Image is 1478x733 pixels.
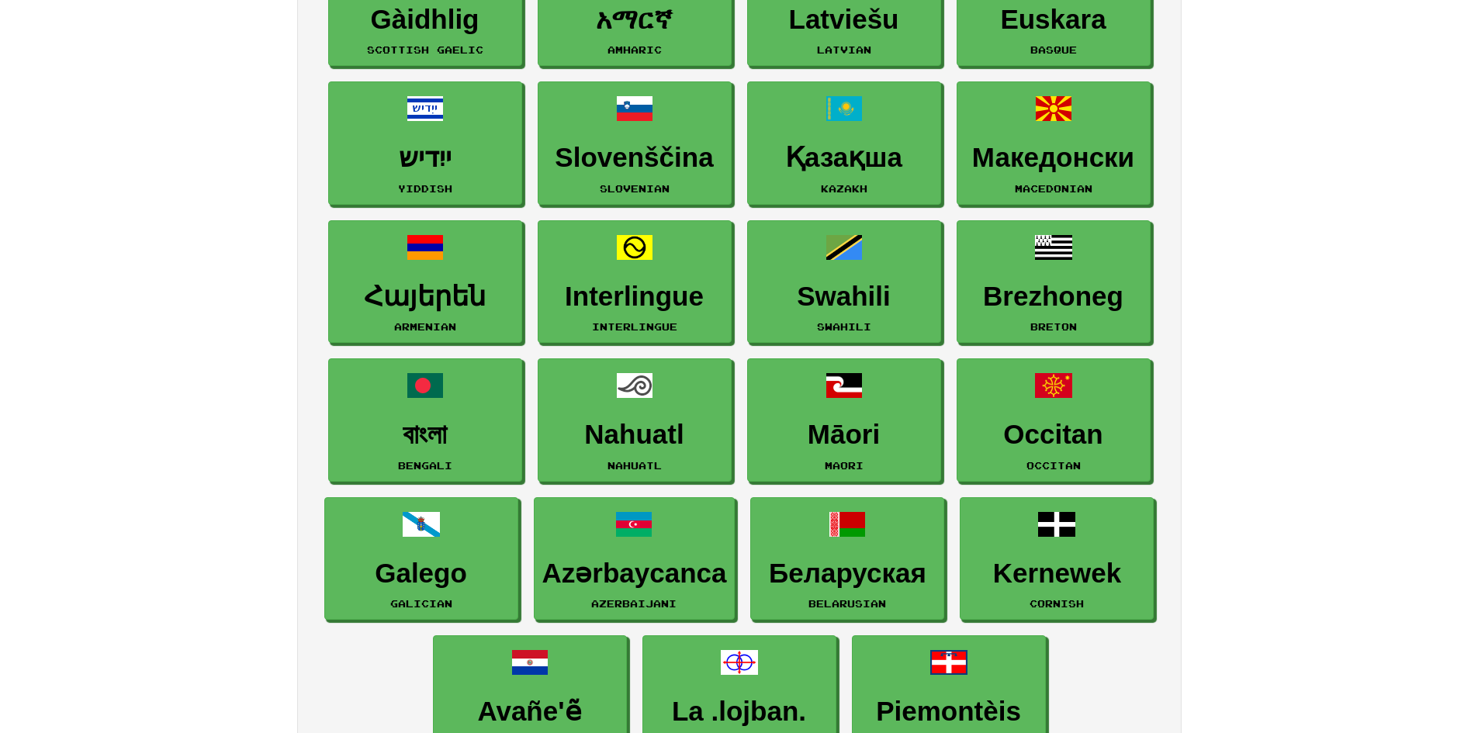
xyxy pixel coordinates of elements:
[968,558,1145,589] h3: Kernewek
[651,697,828,727] h3: La .lojban.
[756,143,933,173] h3: Қазақша
[546,5,723,35] h3: አማርኛ
[333,558,510,589] h3: Galego
[1015,183,1092,194] small: Macedonian
[957,220,1151,344] a: BrezhonegBreton
[394,321,456,332] small: Armenian
[817,44,871,55] small: Latvian
[607,460,662,471] small: Nahuatl
[367,44,483,55] small: Scottish Gaelic
[337,282,514,312] h3: Հայերեն
[328,358,522,482] a: বাংলাBengali
[960,497,1154,621] a: KernewekCornish
[965,5,1142,35] h3: Euskara
[750,497,944,621] a: БеларускаяBelarusian
[546,282,723,312] h3: Interlingue
[825,460,864,471] small: Maori
[534,497,736,621] a: AzərbaycancaAzerbaijani
[756,420,933,450] h3: Māori
[390,598,452,609] small: Galician
[1026,460,1081,471] small: Occitan
[337,143,514,173] h3: ייִדיש
[1030,598,1084,609] small: Cornish
[747,81,941,205] a: ҚазақшаKazakh
[591,598,677,609] small: Azerbaijani
[441,697,618,727] h3: Avañe'ẽ
[398,183,452,194] small: Yiddish
[957,81,1151,205] a: МакедонскиMacedonian
[747,220,941,344] a: SwahiliSwahili
[538,81,732,205] a: SlovenščinaSlovenian
[546,143,723,173] h3: Slovenščina
[542,558,727,589] h3: Azərbaycanca
[965,143,1142,173] h3: Македонски
[957,358,1151,482] a: OccitanOccitan
[756,282,933,312] h3: Swahili
[538,358,732,482] a: NahuatlNahuatl
[808,598,886,609] small: Belarusian
[328,220,522,344] a: ՀայերենArmenian
[759,558,936,589] h3: Беларуская
[324,497,518,621] a: GalegoGalician
[600,183,670,194] small: Slovenian
[965,282,1142,312] h3: Brezhoneg
[328,81,522,205] a: ייִדישYiddish
[747,358,941,482] a: MāoriMaori
[821,183,867,194] small: Kazakh
[538,220,732,344] a: InterlingueInterlingue
[1030,44,1077,55] small: Basque
[965,420,1142,450] h3: Occitan
[398,460,452,471] small: Bengali
[1030,321,1077,332] small: Breton
[337,420,514,450] h3: বাংলা
[860,697,1037,727] h3: Piemontèis
[756,5,933,35] h3: Latviešu
[592,321,677,332] small: Interlingue
[817,321,871,332] small: Swahili
[607,44,662,55] small: Amharic
[337,5,514,35] h3: Gàidhlig
[546,420,723,450] h3: Nahuatl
